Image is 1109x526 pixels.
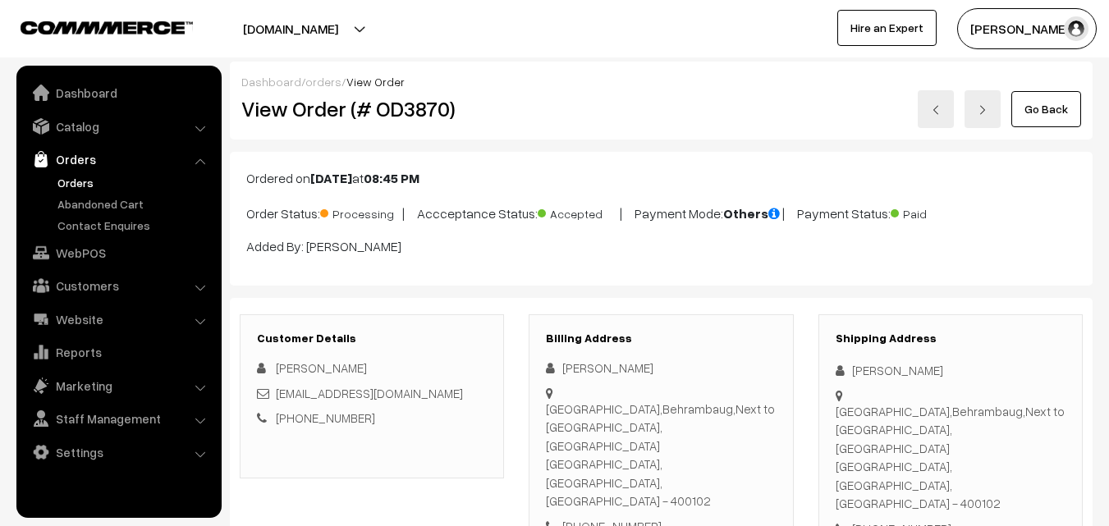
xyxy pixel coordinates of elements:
[21,238,216,268] a: WebPOS
[546,332,776,345] h3: Billing Address
[1064,16,1088,41] img: user
[320,201,402,222] span: Processing
[546,359,776,377] div: [PERSON_NAME]
[21,78,216,107] a: Dashboard
[310,170,352,186] b: [DATE]
[364,170,419,186] b: 08:45 PM
[21,112,216,141] a: Catalog
[836,402,1065,513] div: [GEOGRAPHIC_DATA],Behrambaug,Next to [GEOGRAPHIC_DATA], [GEOGRAPHIC_DATA] [GEOGRAPHIC_DATA], [GEO...
[53,195,216,213] a: Abandoned Cart
[21,371,216,400] a: Marketing
[836,332,1065,345] h3: Shipping Address
[53,217,216,234] a: Contact Enquires
[546,400,776,510] div: [GEOGRAPHIC_DATA],Behrambaug,Next to [GEOGRAPHIC_DATA], [GEOGRAPHIC_DATA] [GEOGRAPHIC_DATA], [GEO...
[53,174,216,191] a: Orders
[246,236,1076,256] p: Added By: [PERSON_NAME]
[836,361,1065,380] div: [PERSON_NAME]
[21,21,193,34] img: COMMMERCE
[723,205,782,222] b: Others
[837,10,937,46] a: Hire an Expert
[21,404,216,433] a: Staff Management
[538,201,620,222] span: Accepted
[978,105,988,115] img: right-arrow.png
[346,75,405,89] span: View Order
[241,96,505,121] h2: View Order (# OD3870)
[276,360,367,375] span: [PERSON_NAME]
[21,437,216,467] a: Settings
[186,8,396,49] button: [DOMAIN_NAME]
[21,16,164,36] a: COMMMERCE
[241,73,1081,90] div: / /
[246,168,1076,188] p: Ordered on at
[21,271,216,300] a: Customers
[241,75,301,89] a: Dashboard
[891,201,973,222] span: Paid
[305,75,341,89] a: orders
[276,410,375,425] a: [PHONE_NUMBER]
[257,332,487,345] h3: Customer Details
[931,105,941,115] img: left-arrow.png
[276,386,463,400] a: [EMAIL_ADDRESS][DOMAIN_NAME]
[246,201,1076,223] p: Order Status: | Accceptance Status: | Payment Mode: | Payment Status:
[21,304,216,334] a: Website
[21,144,216,174] a: Orders
[957,8,1097,49] button: [PERSON_NAME]
[1011,91,1081,127] a: Go Back
[21,337,216,367] a: Reports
